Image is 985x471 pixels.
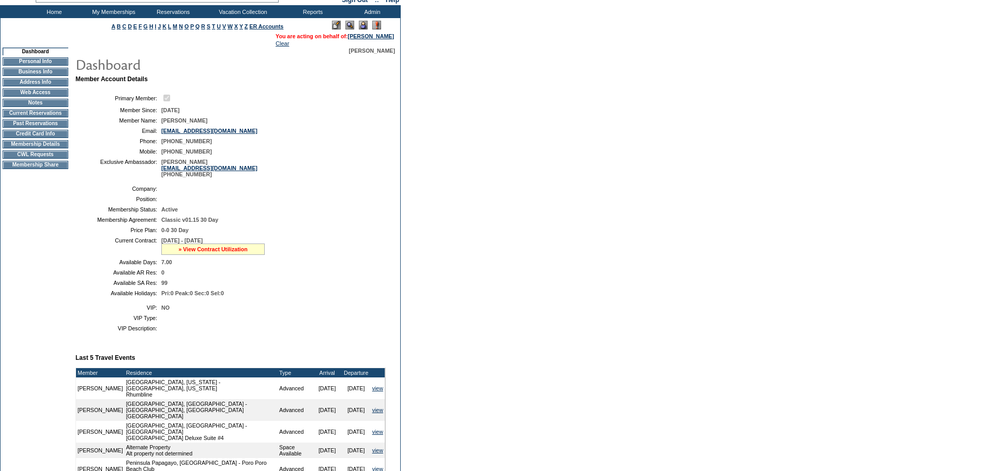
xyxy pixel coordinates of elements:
a: S [207,23,210,29]
td: [PERSON_NAME] [76,399,125,421]
td: Advanced [278,377,313,399]
a: A [112,23,115,29]
a: X [234,23,238,29]
td: [PERSON_NAME] [76,421,125,443]
a: H [149,23,154,29]
td: Residence [125,368,278,377]
a: M [173,23,177,29]
a: L [168,23,171,29]
td: Web Access [3,88,68,97]
td: Departure [342,368,371,377]
span: Active [161,206,178,212]
td: Home [23,5,83,18]
img: Log Concern/Member Elevation [372,21,381,29]
td: Advanced [278,399,313,421]
td: [DATE] [342,399,371,421]
td: Email: [80,128,157,134]
td: Membership Share [3,161,68,169]
a: C [122,23,126,29]
td: My Memberships [83,5,142,18]
td: [DATE] [342,443,371,458]
b: Last 5 Travel Events [75,354,135,361]
a: U [217,23,221,29]
a: R [201,23,205,29]
td: Membership Status: [80,206,157,212]
td: Advanced [278,421,313,443]
span: Classic v01.15 30 Day [161,217,218,223]
td: CWL Requests [3,150,68,159]
td: Price Plan: [80,227,157,233]
td: [DATE] [313,377,342,399]
td: Address Info [3,78,68,86]
td: Member [76,368,125,377]
a: [EMAIL_ADDRESS][DOMAIN_NAME] [161,165,257,171]
img: pgTtlDashboard.gif [75,54,282,74]
td: Past Reservations [3,119,68,128]
span: [PHONE_NUMBER] [161,148,212,155]
td: [DATE] [313,399,342,421]
td: Membership Details [3,140,68,148]
img: View Mode [345,21,354,29]
td: Credit Card Info [3,130,68,138]
span: [PERSON_NAME] [PHONE_NUMBER] [161,159,257,177]
td: Current Contract: [80,237,157,255]
td: Type [278,368,313,377]
td: Current Reservations [3,109,68,117]
td: Notes [3,99,68,107]
td: [DATE] [313,421,342,443]
td: Admin [341,5,401,18]
span: You are acting on behalf of: [276,33,394,39]
a: [PERSON_NAME] [348,33,394,39]
img: Edit Mode [332,21,341,29]
td: Reservations [142,5,202,18]
span: [PERSON_NAME] [349,48,395,54]
td: Available Holidays: [80,290,157,296]
td: Alternate Property Alt property not determined [125,443,278,458]
td: Available Days: [80,259,157,265]
td: Reports [282,5,341,18]
td: Space Available [278,443,313,458]
a: J [158,23,161,29]
a: view [372,385,383,391]
td: Business Info [3,68,68,76]
td: [PERSON_NAME] [76,377,125,399]
a: ER Accounts [249,23,283,29]
a: Q [195,23,200,29]
a: » View Contract Utilization [178,246,248,252]
a: Clear [276,40,289,47]
span: [DATE] [161,107,179,113]
td: Membership Agreement: [80,217,157,223]
td: Company: [80,186,157,192]
a: P [190,23,194,29]
td: VIP Description: [80,325,157,331]
a: G [143,23,147,29]
td: [PERSON_NAME] [76,443,125,458]
td: Dashboard [3,48,68,55]
span: [PERSON_NAME] [161,117,207,124]
td: Personal Info [3,57,68,66]
a: B [117,23,121,29]
td: Mobile: [80,148,157,155]
td: [GEOGRAPHIC_DATA], [GEOGRAPHIC_DATA] - [GEOGRAPHIC_DATA], [GEOGRAPHIC_DATA] [GEOGRAPHIC_DATA] [125,399,278,421]
a: V [222,23,226,29]
a: K [162,23,166,29]
td: Available AR Res: [80,269,157,276]
td: VIP Type: [80,315,157,321]
b: Member Account Details [75,75,148,83]
a: Z [245,23,248,29]
a: Y [239,23,243,29]
span: 99 [161,280,168,286]
span: Pri:0 Peak:0 Sec:0 Sel:0 [161,290,224,296]
span: 0 [161,269,164,276]
td: [DATE] [342,421,371,443]
span: [DATE] - [DATE] [161,237,203,244]
span: NO [161,305,170,311]
a: W [228,23,233,29]
td: Available SA Res: [80,280,157,286]
a: E [133,23,137,29]
td: Vacation Collection [202,5,282,18]
td: Member Since: [80,107,157,113]
img: Impersonate [359,21,368,29]
td: [GEOGRAPHIC_DATA], [US_STATE] - [GEOGRAPHIC_DATA], [US_STATE] Rhumbline [125,377,278,399]
td: Position: [80,196,157,202]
